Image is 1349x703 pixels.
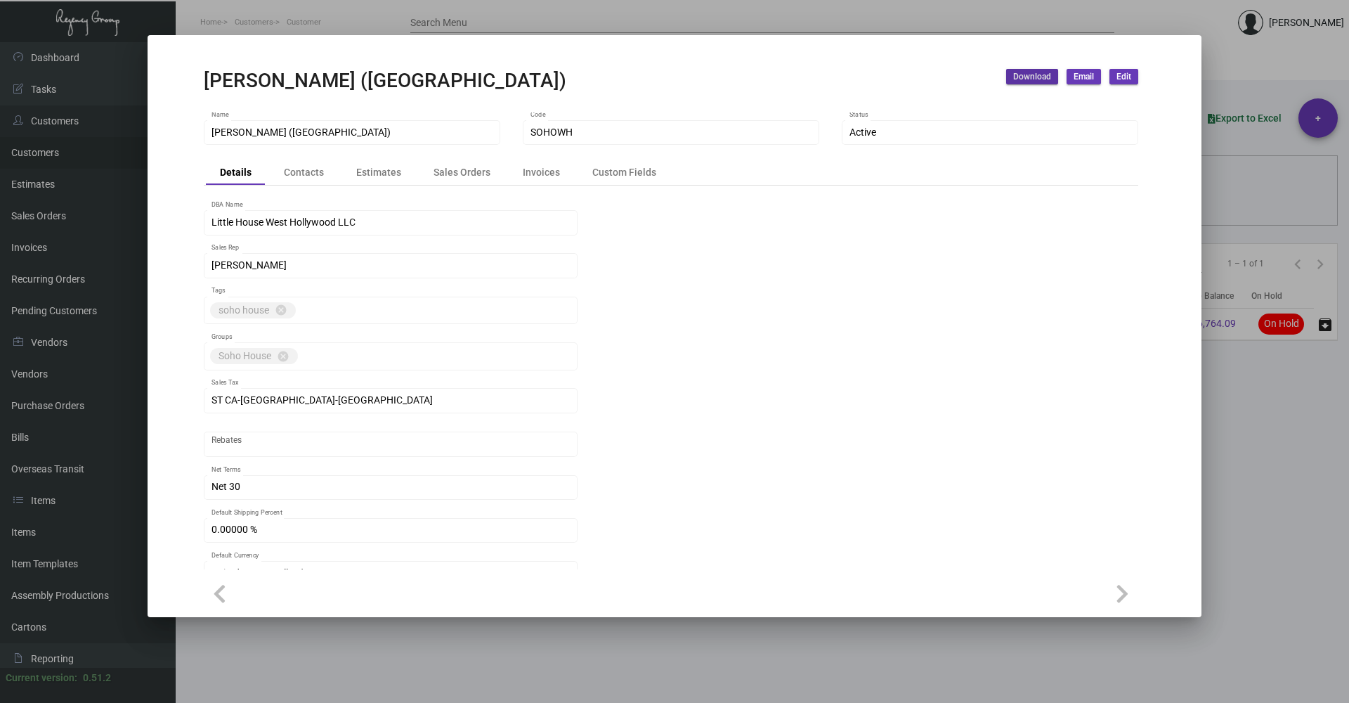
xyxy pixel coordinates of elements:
div: Current version: [6,671,77,685]
button: Email [1067,69,1101,84]
span: Edit [1116,71,1131,83]
mat-icon: cancel [275,304,287,316]
button: Download [1006,69,1058,84]
button: Edit [1109,69,1138,84]
div: Details [220,165,252,180]
div: Estimates [356,165,401,180]
div: Sales Orders [434,165,490,180]
div: Contacts [284,165,324,180]
mat-chip: Soho House [210,348,298,364]
div: Invoices [523,165,560,180]
span: Download [1013,71,1051,83]
span: Active [849,127,876,138]
span: Email [1074,71,1094,83]
div: Custom Fields [592,165,656,180]
div: 0.51.2 [83,671,111,685]
h2: [PERSON_NAME] ([GEOGRAPHIC_DATA]) [204,69,566,93]
mat-icon: cancel [277,350,289,363]
mat-chip: soho house [210,302,296,318]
